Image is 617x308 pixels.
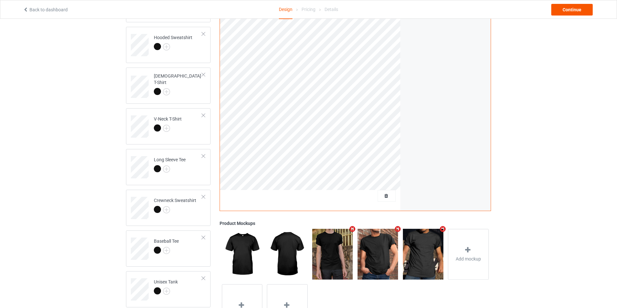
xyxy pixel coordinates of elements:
div: Long Sleeve Tee [154,156,186,172]
img: regular.jpg [358,229,398,280]
img: svg+xml;base64,PD94bWwgdmVyc2lvbj0iMS4wIiBlbmNvZGluZz0iVVRGLTgiPz4KPHN2ZyB3aWR0aD0iMjJweCIgaGVpZ2... [163,125,170,132]
a: Back to dashboard [23,7,68,12]
div: [DEMOGRAPHIC_DATA] T-Shirt [126,68,211,104]
div: Design [279,0,292,19]
img: regular.jpg [403,229,443,280]
img: regular.jpg [222,229,262,280]
div: Crewneck Sweatshirt [154,197,196,213]
div: Unisex Tank [126,271,211,307]
img: svg+xml;base64,PD94bWwgdmVyc2lvbj0iMS4wIiBlbmNvZGluZz0iVVRGLTgiPz4KPHN2ZyB3aWR0aD0iMjJweCIgaGVpZ2... [163,247,170,254]
span: Add mockup [456,256,481,262]
img: svg+xml;base64,PD94bWwgdmVyc2lvbj0iMS4wIiBlbmNvZGluZz0iVVRGLTgiPz4KPHN2ZyB3aWR0aD0iMjJweCIgaGVpZ2... [163,206,170,213]
div: V-Neck T-Shirt [126,108,211,144]
i: Remove mockup [394,226,402,233]
div: Add mockup [448,229,489,280]
div: Hooded Sweatshirt [126,27,211,63]
div: [DEMOGRAPHIC_DATA] T-Shirt [154,73,202,95]
div: Unisex Tank [154,279,178,294]
div: Product Mockups [220,220,491,227]
div: V-Neck T-Shirt [154,116,182,131]
div: Long Sleeve Tee [126,149,211,185]
img: svg+xml;base64,PD94bWwgdmVyc2lvbj0iMS4wIiBlbmNvZGluZz0iVVRGLTgiPz4KPHN2ZyB3aWR0aD0iMjJweCIgaGVpZ2... [163,88,170,95]
div: Hooded Sweatshirt [154,34,192,50]
img: svg+xml;base64,PD94bWwgdmVyc2lvbj0iMS4wIiBlbmNvZGluZz0iVVRGLTgiPz4KPHN2ZyB3aWR0aD0iMjJweCIgaGVpZ2... [163,43,170,50]
div: Baseball Tee [126,230,211,267]
div: Crewneck Sweatshirt [126,190,211,226]
i: Remove mockup [439,226,447,233]
div: Pricing [302,0,315,18]
img: regular.jpg [312,229,353,280]
i: Remove mockup [348,226,357,233]
img: svg+xml;base64,PD94bWwgdmVyc2lvbj0iMS4wIiBlbmNvZGluZz0iVVRGLTgiPz4KPHN2ZyB3aWR0aD0iMjJweCIgaGVpZ2... [163,288,170,295]
div: Continue [551,4,593,16]
img: svg+xml;base64,PD94bWwgdmVyc2lvbj0iMS4wIiBlbmNvZGluZz0iVVRGLTgiPz4KPHN2ZyB3aWR0aD0iMjJweCIgaGVpZ2... [163,165,170,173]
img: regular.jpg [267,229,307,280]
div: Details [325,0,338,18]
div: Baseball Tee [154,238,179,253]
